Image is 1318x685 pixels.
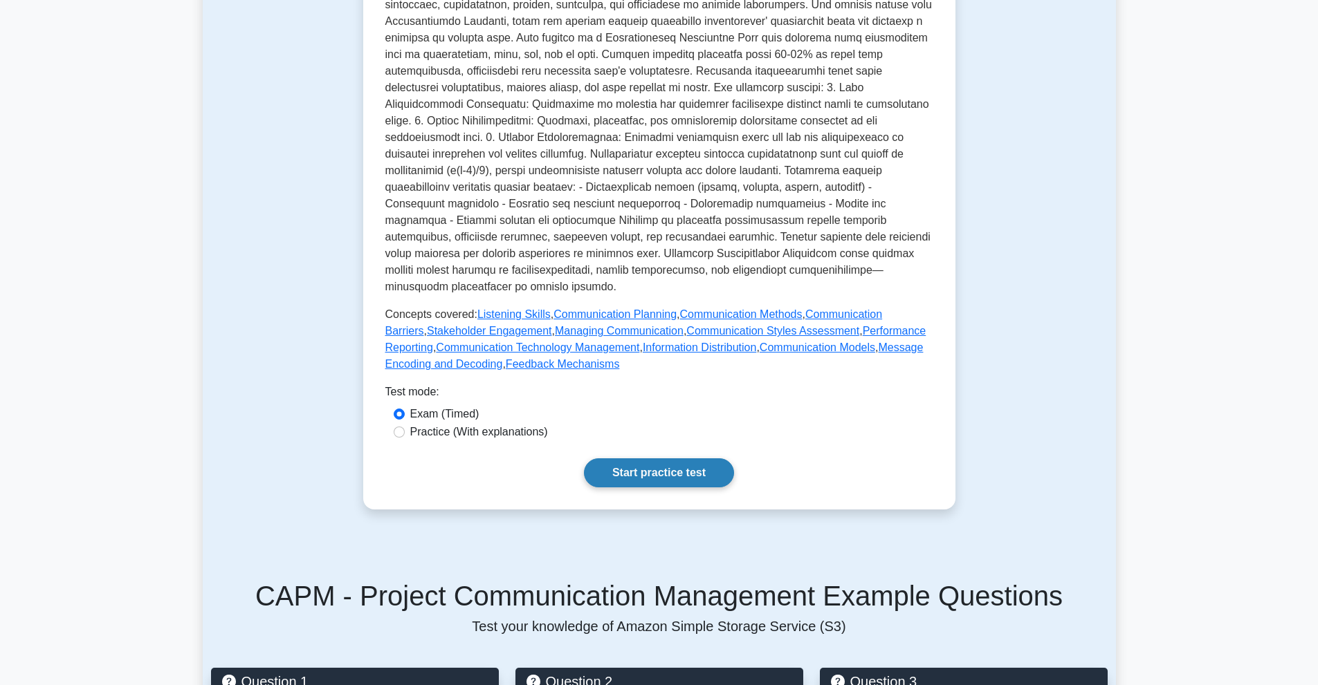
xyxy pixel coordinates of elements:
[385,306,933,373] p: Concepts covered: , , , , , , , , , , , ,
[477,308,551,320] a: Listening Skills
[211,618,1108,635] p: Test your knowledge of Amazon Simple Storage Service (S3)
[680,308,803,320] a: Communication Methods
[506,358,620,370] a: Feedback Mechanisms
[427,325,552,337] a: Stakeholder Engagement
[643,341,757,353] a: Information Distribution
[555,325,684,337] a: Managing Communication
[553,308,677,320] a: Communication Planning
[410,406,479,422] label: Exam (Timed)
[385,341,924,370] a: Message Encoding and Decoding
[686,325,859,337] a: Communication Styles Assessment
[385,325,926,353] a: Performance Reporting
[584,458,734,487] a: Start practice test
[410,424,548,440] label: Practice (With explanations)
[385,384,933,406] div: Test mode:
[436,341,639,353] a: Communication Technology Management
[760,341,875,353] a: Communication Models
[211,579,1108,612] h5: CAPM - Project Communication Management Example Questions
